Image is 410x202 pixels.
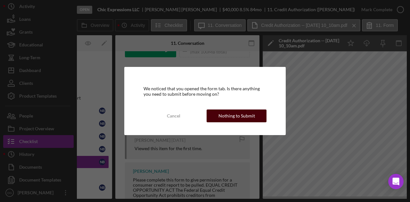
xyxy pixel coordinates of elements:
div: We noticed that you opened the form tab. Is there anything you need to submit before moving on? [143,86,266,96]
button: Cancel [143,109,203,122]
div: Cancel [167,109,180,122]
div: Nothing to Submit [218,109,255,122]
button: Nothing to Submit [207,109,266,122]
div: Open Intercom Messenger [388,174,404,189]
